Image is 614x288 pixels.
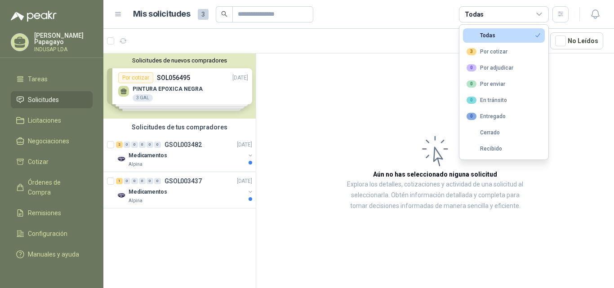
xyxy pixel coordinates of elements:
button: Todas [463,28,545,43]
div: Recibido [467,146,502,152]
div: 0 [467,113,476,120]
div: 0 [131,178,138,184]
div: Todas [465,9,484,19]
button: No Leídos [550,32,603,49]
div: Solicitudes de tus compradores [103,119,256,136]
div: 0 [124,178,130,184]
div: Por enviar [467,80,505,88]
a: 2 0 0 0 0 0 GSOL003482[DATE] Company LogoMedicamentosAlpina [116,139,254,168]
span: Solicitudes [28,95,59,105]
a: Órdenes de Compra [11,174,93,201]
p: Alpina [129,197,142,204]
div: 0 [139,142,146,148]
div: 0 [124,142,130,148]
p: Medicamentos [129,188,167,196]
span: search [221,11,227,17]
button: 0En tránsito [463,93,545,107]
button: Cerrado [463,125,545,140]
a: Configuración [11,225,93,242]
button: 0Por enviar [463,77,545,91]
div: 0 [467,97,476,104]
p: GSOL003482 [165,142,202,148]
div: 0 [467,64,476,71]
span: Negociaciones [28,136,69,146]
a: Remisiones [11,204,93,222]
button: 3Por cotizar [463,44,545,59]
p: [DATE] [237,141,252,149]
div: 2 [116,142,123,148]
div: Entregado [467,113,506,120]
span: Remisiones [28,208,61,218]
div: En tránsito [467,97,507,104]
span: Cotizar [28,157,49,167]
a: Licitaciones [11,112,93,129]
p: [DATE] [237,177,252,186]
div: Todas [467,32,495,39]
div: Solicitudes de nuevos compradoresPor cotizarSOL056495[DATE] PINTURA EPOXICA NEGRA3 GALPor cotizar... [103,53,256,119]
a: Tareas [11,71,93,88]
div: Por adjudicar [467,64,513,71]
a: Manuales y ayuda [11,246,93,263]
div: 0 [154,142,161,148]
span: Licitaciones [28,115,61,125]
p: INDUSAP LDA [34,47,93,52]
img: Logo peakr [11,11,57,22]
span: Tareas [28,74,48,84]
img: Company Logo [116,154,127,164]
div: 0 [154,178,161,184]
a: Negociaciones [11,133,93,150]
a: Cotizar [11,153,93,170]
a: 1 0 0 0 0 0 GSOL003437[DATE] Company LogoMedicamentosAlpina [116,176,254,204]
div: 0 [467,80,476,88]
a: Solicitudes [11,91,93,108]
p: Alpina [129,161,142,168]
p: [PERSON_NAME] Papagayo [34,32,93,45]
div: 0 [139,178,146,184]
p: Medicamentos [129,151,167,160]
div: 0 [147,178,153,184]
button: 0Entregado [463,109,545,124]
span: Manuales y ayuda [28,249,79,259]
div: 3 [467,48,476,55]
div: Cerrado [467,129,500,136]
h1: Mis solicitudes [133,8,191,21]
p: Explora los detalles, cotizaciones y actividad de una solicitud al seleccionarla. Obtén informaci... [346,179,524,212]
img: Company Logo [116,190,127,201]
h3: Aún no has seleccionado niguna solicitud [373,169,497,179]
span: Órdenes de Compra [28,177,84,197]
button: Recibido [463,142,545,156]
p: GSOL003437 [165,178,202,184]
span: Configuración [28,229,67,239]
button: Solicitudes de nuevos compradores [107,57,252,64]
div: Por cotizar [467,48,507,55]
div: 0 [131,142,138,148]
span: 3 [198,9,209,20]
div: 1 [116,178,123,184]
button: 0Por adjudicar [463,61,545,75]
div: 0 [147,142,153,148]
